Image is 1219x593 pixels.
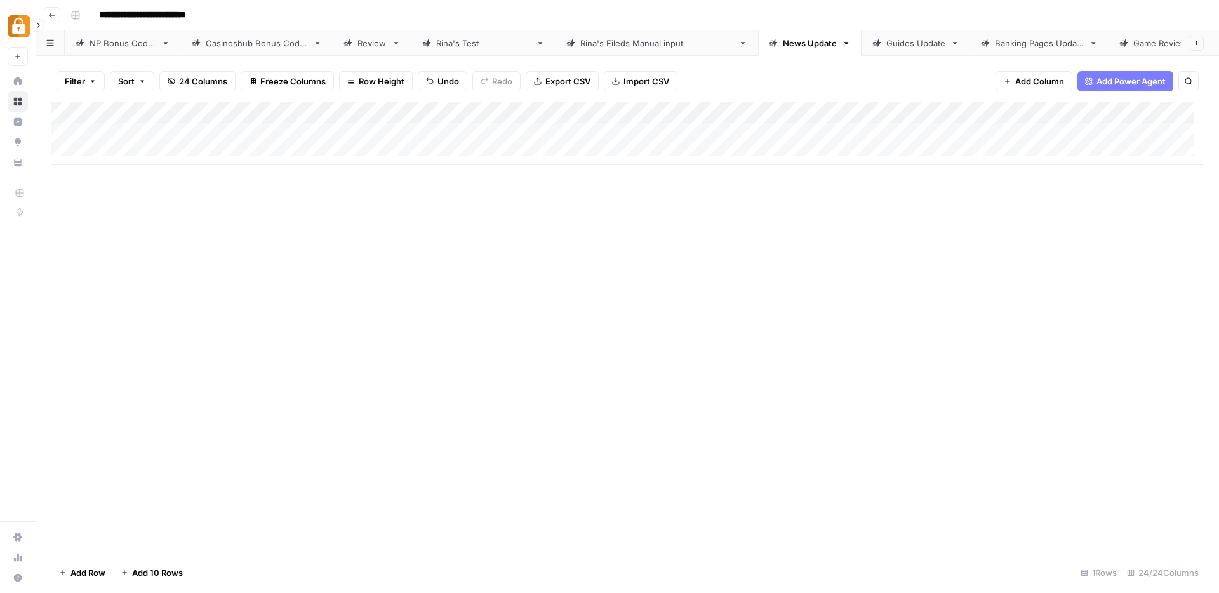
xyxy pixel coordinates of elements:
[1077,71,1173,91] button: Add Power Agent
[604,71,677,91] button: Import CSV
[8,15,30,37] img: Adzz Logo
[8,547,28,568] a: Usage
[8,91,28,112] a: Browse
[8,71,28,91] a: Home
[339,71,413,91] button: Row Height
[783,37,837,50] div: News Update
[113,563,190,583] button: Add 10 Rows
[159,71,236,91] button: 24 Columns
[8,568,28,588] button: Help + Support
[57,71,105,91] button: Filter
[118,75,135,88] span: Sort
[862,30,970,56] a: Guides Update
[181,30,333,56] a: Casinoshub Bonus Codes
[437,75,459,88] span: Undo
[8,112,28,132] a: Insights
[8,152,28,173] a: Your Data
[492,75,512,88] span: Redo
[179,75,227,88] span: 24 Columns
[65,30,181,56] a: NP Bonus Codes
[65,75,85,88] span: Filter
[90,37,156,50] div: NP Bonus Codes
[357,37,387,50] div: Review
[580,37,733,50] div: [PERSON_NAME]'s Fileds Manual input
[623,75,669,88] span: Import CSV
[8,132,28,152] a: Opportunities
[556,30,758,56] a: [PERSON_NAME]'s Fileds Manual input
[970,30,1109,56] a: Banking Pages Update
[1015,75,1064,88] span: Add Column
[526,71,599,91] button: Export CSV
[359,75,404,88] span: Row Height
[996,71,1072,91] button: Add Column
[1096,75,1166,88] span: Add Power Agent
[436,37,531,50] div: [PERSON_NAME]'s Test
[241,71,334,91] button: Freeze Columns
[545,75,590,88] span: Export CSV
[333,30,411,56] a: Review
[8,10,28,42] button: Workspace: Adzz
[110,71,154,91] button: Sort
[472,71,521,91] button: Redo
[70,566,105,579] span: Add Row
[206,37,308,50] div: Casinoshub Bonus Codes
[411,30,556,56] a: [PERSON_NAME]'s Test
[51,563,113,583] button: Add Row
[758,30,862,56] a: News Update
[886,37,945,50] div: Guides Update
[1122,563,1204,583] div: 24/24 Columns
[8,527,28,547] a: Settings
[132,566,183,579] span: Add 10 Rows
[418,71,467,91] button: Undo
[260,75,326,88] span: Freeze Columns
[995,37,1084,50] div: Banking Pages Update
[1076,563,1122,583] div: 1 Rows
